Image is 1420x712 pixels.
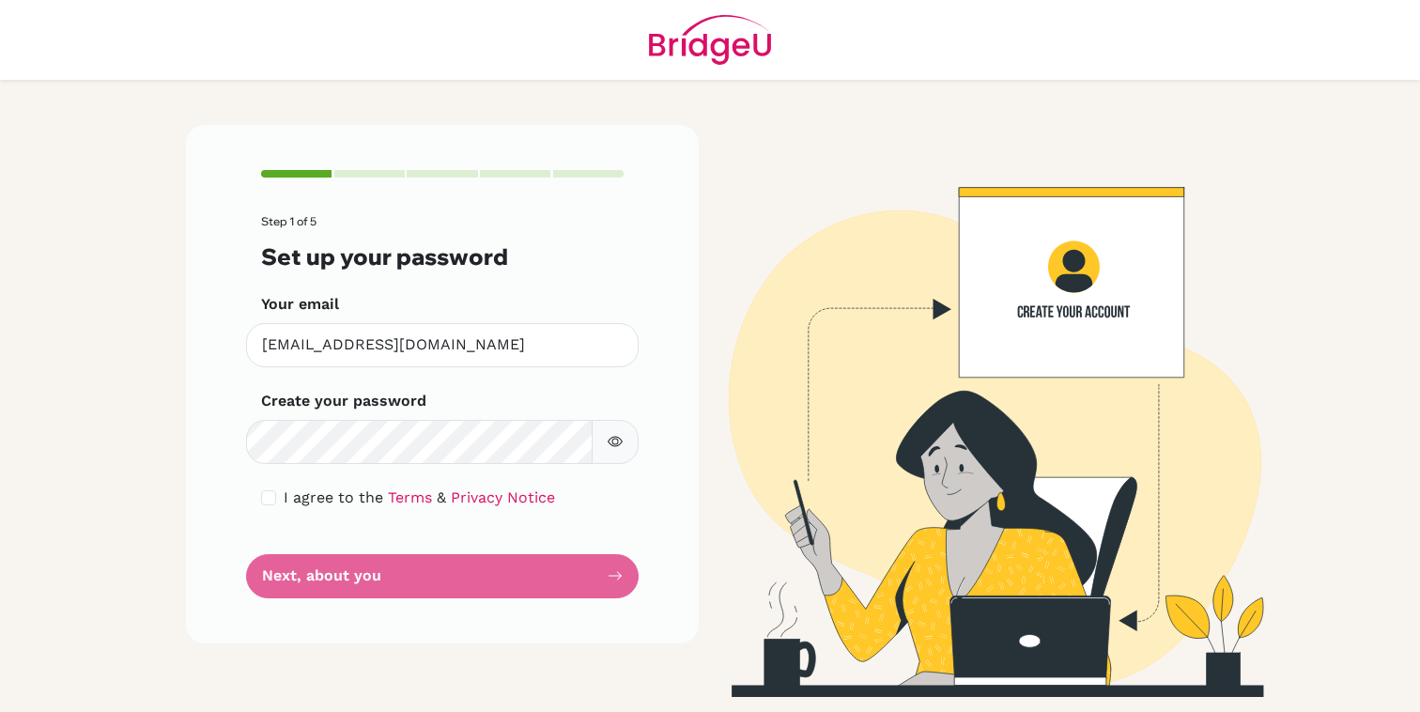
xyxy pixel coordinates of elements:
[261,390,426,412] label: Create your password
[246,323,639,367] input: Insert your email*
[261,214,316,228] span: Step 1 of 5
[451,488,555,506] a: Privacy Notice
[261,293,339,316] label: Your email
[388,488,432,506] a: Terms
[284,488,383,506] span: I agree to the
[261,243,624,271] h3: Set up your password
[437,488,446,506] span: &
